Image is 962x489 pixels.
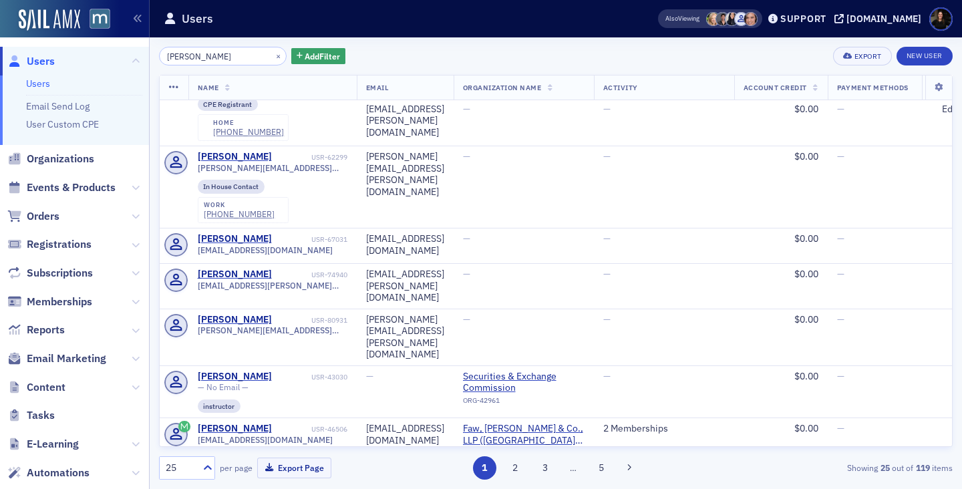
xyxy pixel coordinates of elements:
[463,150,470,162] span: —
[846,13,921,25] div: [DOMAIN_NAME]
[897,47,953,65] a: New User
[19,9,80,31] img: SailAMX
[463,371,585,394] a: Securities & Exchange Commission
[198,423,272,435] div: [PERSON_NAME]
[7,466,90,480] a: Automations
[463,396,585,410] div: ORG-42961
[274,373,347,381] div: USR-43030
[27,323,65,337] span: Reports
[463,103,470,115] span: —
[198,83,219,92] span: Name
[473,456,496,480] button: 1
[213,119,284,127] div: home
[794,268,818,280] span: $0.00
[27,180,116,195] span: Events & Products
[837,103,844,115] span: —
[198,399,241,413] div: instructor
[366,423,444,446] div: [EMAIL_ADDRESS][DOMAIN_NAME]
[274,425,347,434] div: USR-46506
[198,245,333,255] span: [EMAIL_ADDRESS][DOMAIN_NAME]
[833,47,891,65] button: Export
[213,127,284,137] a: [PHONE_NUMBER]
[198,180,265,193] div: In House Contact
[27,209,59,224] span: Orders
[837,150,844,162] span: —
[198,98,259,111] div: CPE Registrant
[929,7,953,31] span: Profile
[794,313,818,325] span: $0.00
[837,268,844,280] span: —
[27,54,55,69] span: Users
[27,437,79,452] span: E-Learning
[80,9,110,31] a: View Homepage
[198,151,272,163] a: [PERSON_NAME]
[697,462,953,474] div: Showing out of items
[834,14,926,23] button: [DOMAIN_NAME]
[366,233,444,257] div: [EMAIL_ADDRESS][DOMAIN_NAME]
[603,103,611,115] span: —
[7,437,79,452] a: E-Learning
[366,370,373,382] span: —
[198,382,249,392] span: — No Email —
[198,281,347,291] span: [EMAIL_ADDRESS][PERSON_NAME][DOMAIN_NAME]
[603,423,668,435] a: 2 Memberships
[603,232,611,244] span: —
[366,314,444,361] div: [PERSON_NAME][EMAIL_ADDRESS][PERSON_NAME][DOMAIN_NAME]
[27,152,94,166] span: Organizations
[878,462,892,474] strong: 25
[274,235,347,244] div: USR-67031
[291,48,346,65] button: AddFilter
[665,14,678,23] div: Also
[7,209,59,224] a: Orders
[90,9,110,29] img: SailAMX
[7,323,65,337] a: Reports
[794,370,818,382] span: $0.00
[257,458,331,478] button: Export Page
[564,462,583,474] span: …
[366,83,389,92] span: Email
[198,314,272,326] a: [PERSON_NAME]
[305,50,340,62] span: Add Filter
[503,456,526,480] button: 2
[27,295,92,309] span: Memberships
[794,422,818,434] span: $0.00
[837,370,844,382] span: —
[534,456,557,480] button: 3
[744,12,758,26] span: Katie Foo
[463,423,585,446] span: Faw, Casson & Co., LLP (Ocean City, MD)
[26,118,99,130] a: User Custom CPE
[7,54,55,69] a: Users
[27,380,65,395] span: Content
[603,313,611,325] span: —
[204,209,275,219] a: [PHONE_NUMBER]
[744,83,807,92] span: Account Credit
[7,237,92,252] a: Registrations
[463,232,470,244] span: —
[837,83,909,92] span: Payment Methods
[7,266,93,281] a: Subscriptions
[603,150,611,162] span: —
[198,371,272,383] a: [PERSON_NAME]
[7,295,92,309] a: Memberships
[837,232,844,244] span: —
[7,152,94,166] a: Organizations
[463,423,585,446] a: Faw, [PERSON_NAME] & Co., LLP ([GEOGRAPHIC_DATA], [GEOGRAPHIC_DATA])
[725,12,739,26] span: Tyra Washington
[27,266,93,281] span: Subscriptions
[780,13,826,25] div: Support
[7,380,65,395] a: Content
[27,408,55,423] span: Tasks
[273,49,285,61] button: ×
[26,77,50,90] a: Users
[198,233,272,245] a: [PERSON_NAME]
[665,14,699,23] span: Viewing
[603,83,638,92] span: Activity
[198,163,347,173] span: [PERSON_NAME][EMAIL_ADDRESS][PERSON_NAME][DOMAIN_NAME]
[913,462,932,474] strong: 119
[734,12,748,26] span: Justin Chase
[463,268,470,280] span: —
